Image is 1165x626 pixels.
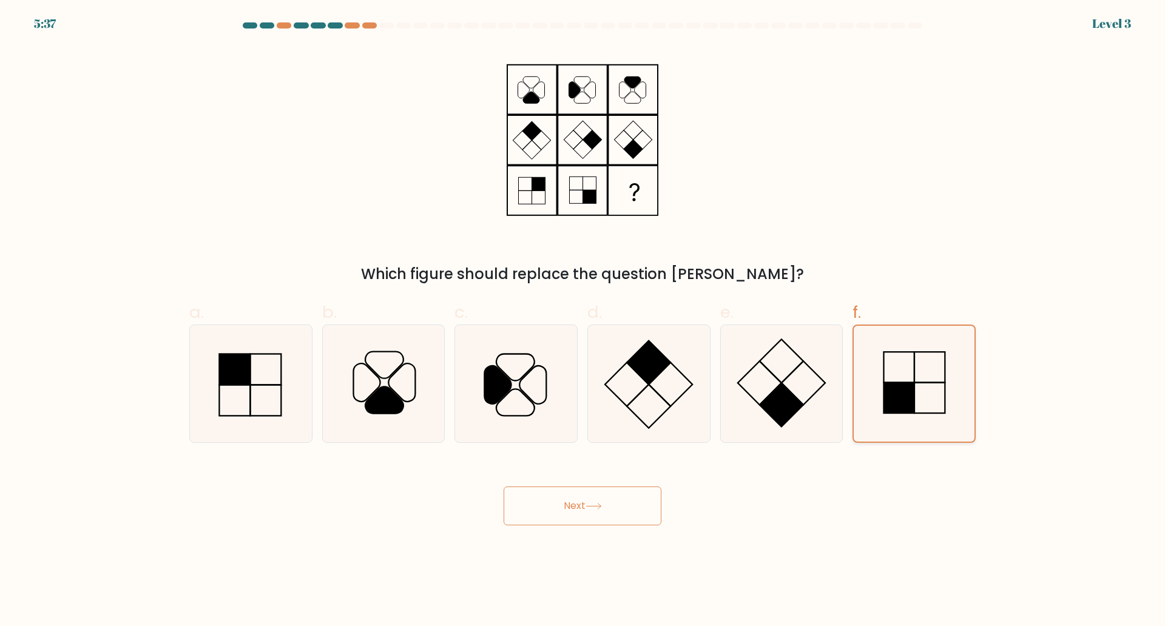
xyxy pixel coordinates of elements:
[322,300,337,324] span: b.
[189,300,204,324] span: a.
[197,263,968,285] div: Which figure should replace the question [PERSON_NAME]?
[504,486,661,525] button: Next
[454,300,468,324] span: c.
[1092,15,1131,33] div: Level 3
[720,300,734,324] span: e.
[34,15,56,33] div: 5:37
[587,300,602,324] span: d.
[853,300,861,324] span: f.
